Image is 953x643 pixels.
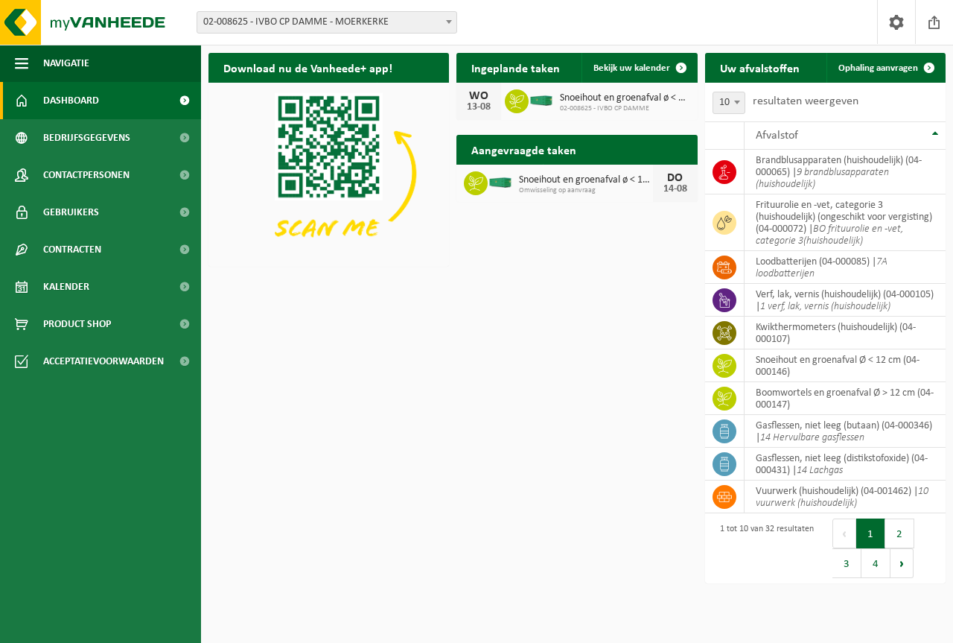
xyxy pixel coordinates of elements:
h2: Uw afvalstoffen [705,53,815,82]
div: 13-08 [464,102,494,113]
span: Snoeihout en groenafval ø < 12 cm [560,92,689,104]
img: Download de VHEPlus App [208,83,449,264]
td: frituurolie en -vet, categorie 3 (huishoudelijk) (ongeschikt voor vergisting) (04-000072) | [745,194,946,251]
td: boomwortels en groenafval Ø > 12 cm (04-000147) [745,382,946,415]
span: 02-008625 - IVBO CP DAMME - MOERKERKE [197,12,456,33]
span: 10 [713,92,745,114]
button: 3 [832,548,861,578]
span: Bedrijfsgegevens [43,119,130,156]
td: kwikthermometers (huishoudelijk) (04-000107) [745,317,946,349]
span: Product Shop [43,305,111,343]
div: DO [660,172,690,184]
img: HK-XC-30-GN-00 [488,175,513,189]
h2: Download nu de Vanheede+ app! [208,53,407,82]
span: Contactpersonen [43,156,130,194]
span: Bekijk uw kalender [593,63,670,73]
td: gasflessen, niet leeg (distikstofoxide) (04-000431) | [745,448,946,481]
div: WO [464,90,494,102]
span: Afvalstof [756,130,798,142]
i: 7A loodbatterijen [756,256,887,279]
span: Kalender [43,268,89,305]
td: brandblusapparaten (huishoudelijk) (04-000065) | [745,150,946,194]
button: Previous [832,519,856,548]
td: gasflessen, niet leeg (butaan) (04-000346) | [745,415,946,448]
i: 1 verf, lak, vernis (huishoudelijk) [760,301,890,312]
h2: Aangevraagde taken [456,135,591,164]
span: Omwisseling op aanvraag [519,186,652,195]
div: 1 tot 10 van 32 resultaten [713,517,814,580]
button: 1 [856,519,885,548]
span: 10 [713,92,745,113]
td: vuurwerk (huishoudelijk) (04-001462) | [745,481,946,513]
span: Dashboard [43,82,99,119]
span: Contracten [43,231,101,268]
button: Next [890,548,914,578]
a: Ophaling aanvragen [826,53,944,83]
span: Acceptatievoorwaarden [43,343,164,380]
i: 14 Hervulbare gasflessen [760,432,864,443]
button: 2 [885,519,914,548]
td: snoeihout en groenafval Ø < 12 cm (04-000146) [745,349,946,382]
span: Navigatie [43,45,89,82]
span: Ophaling aanvragen [838,63,918,73]
span: Snoeihout en groenafval ø < 12 cm [519,174,652,186]
button: 4 [861,548,890,578]
td: verf, lak, vernis (huishoudelijk) (04-000105) | [745,284,946,317]
div: 14-08 [660,184,690,194]
i: 14 Lachgas [797,465,843,476]
i: 10 vuurwerk (huishoudelijk) [756,486,928,509]
span: 02-008625 - IVBO CP DAMME - MOERKERKE [197,11,457,34]
a: Bekijk uw kalender [581,53,696,83]
span: Gebruikers [43,194,99,231]
img: HK-XC-30-GN-00 [529,93,554,107]
label: resultaten weergeven [753,95,858,107]
span: 02-008625 - IVBO CP DAMME [560,104,689,113]
h2: Ingeplande taken [456,53,575,82]
i: BO frituurolie en -vet, categorie 3(huishoudelijk) [756,224,903,247]
td: loodbatterijen (04-000085) | [745,251,946,284]
i: 9 brandblusapparaten (huishoudelijk) [756,167,889,190]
